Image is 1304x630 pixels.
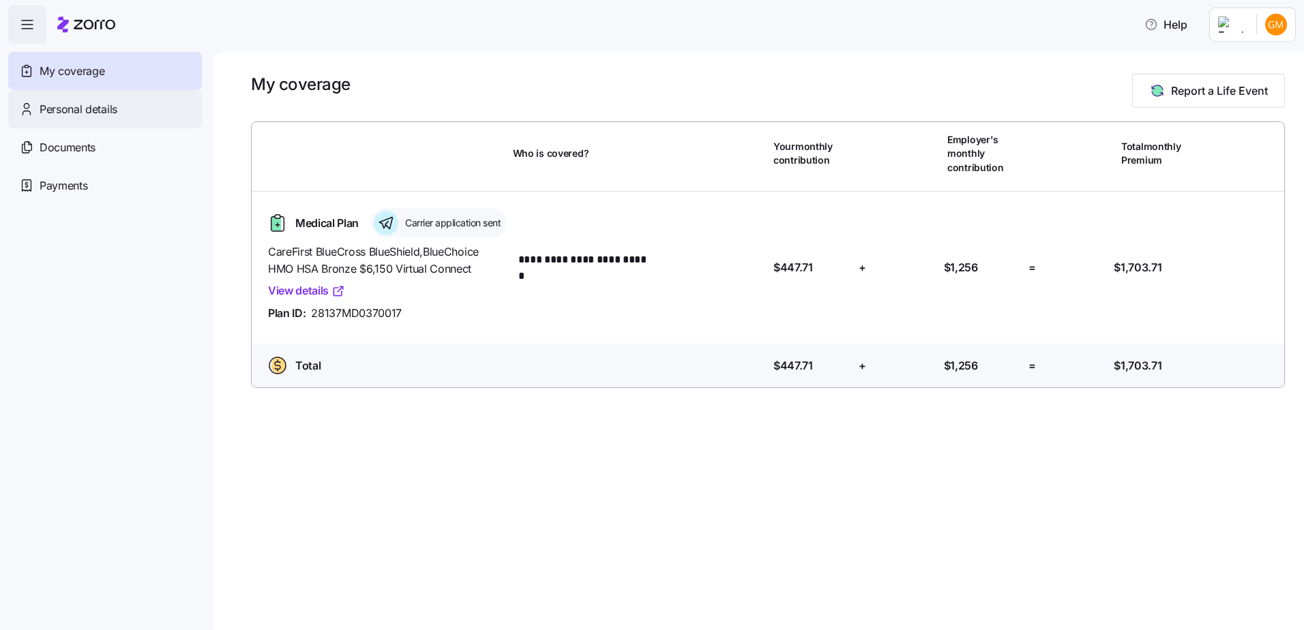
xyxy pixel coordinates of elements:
button: Report a Life Event [1132,74,1285,108]
h1: My coverage [251,74,351,95]
span: 28137MD0370017 [311,305,402,322]
span: Carrier application sent [401,216,501,230]
span: Your monthly contribution [773,140,850,168]
img: Employer logo [1218,16,1245,33]
span: My coverage [40,63,104,80]
span: Medical Plan [295,215,359,232]
span: CareFirst BlueCross BlueShield , BlueChoice HMO HSA Bronze $6,150 Virtual Connect [268,243,502,277]
span: Help [1144,16,1187,33]
span: Who is covered? [513,147,589,160]
span: Payments [40,177,87,194]
a: Personal details [8,90,202,128]
span: $447.71 [773,357,813,374]
img: 0a398ce43112cd08a8d53a4992015dd5 [1265,14,1287,35]
span: Total [295,357,321,374]
span: Personal details [40,101,117,118]
a: Documents [8,128,202,166]
span: Plan ID: [268,305,306,322]
span: Employer's monthly contribution [947,133,1024,175]
a: Payments [8,166,202,205]
span: Documents [40,139,95,156]
span: $447.71 [773,259,813,276]
span: Total monthly Premium [1121,140,1198,168]
span: + [859,259,866,276]
span: Report a Life Event [1171,82,1268,99]
span: $1,703.71 [1114,259,1161,276]
a: View details [268,282,345,299]
span: + [859,357,866,374]
button: Help [1133,11,1198,38]
span: $1,256 [944,357,978,374]
span: $1,703.71 [1114,357,1161,374]
span: $1,256 [944,259,978,276]
span: = [1028,259,1036,276]
a: My coverage [8,52,202,90]
span: = [1028,357,1036,374]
